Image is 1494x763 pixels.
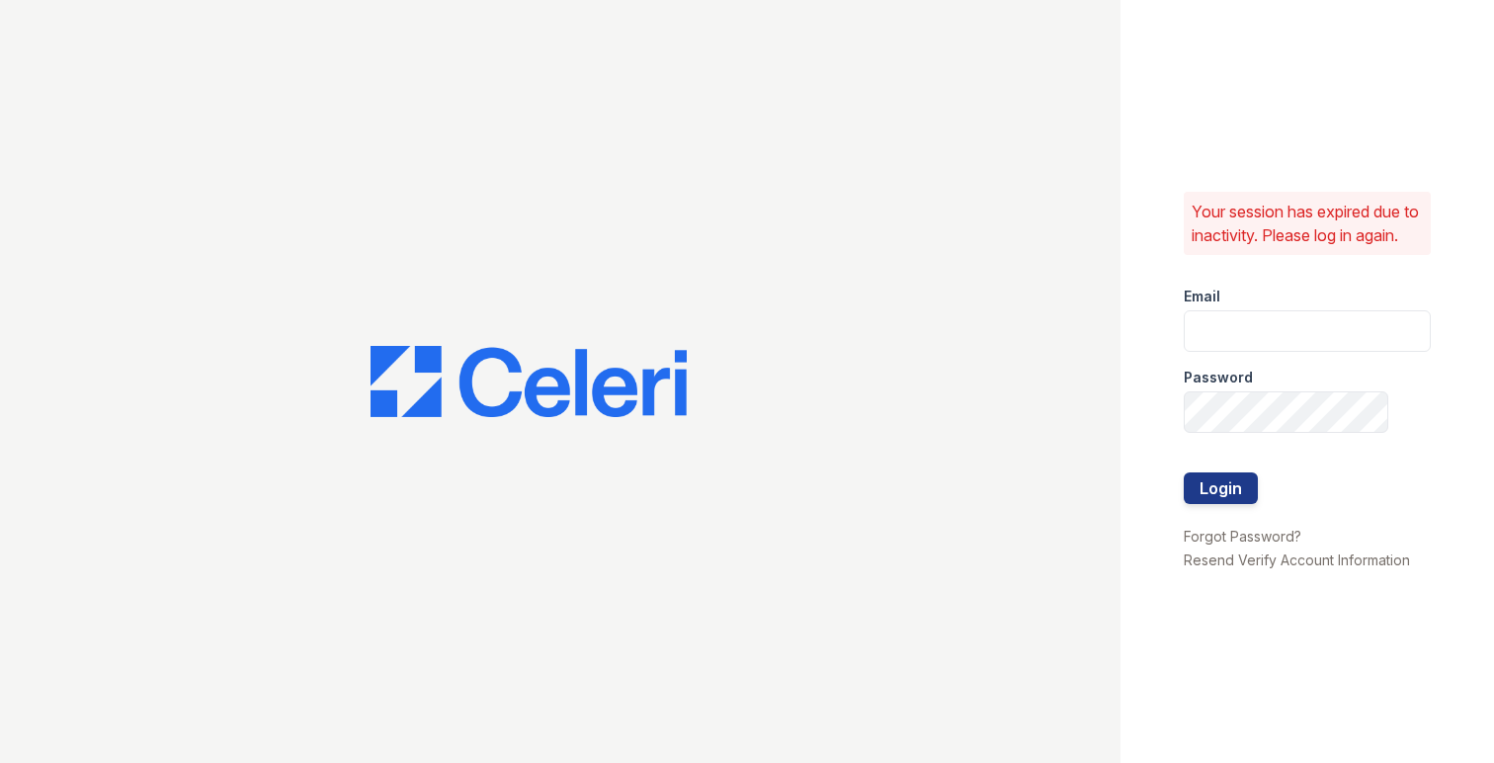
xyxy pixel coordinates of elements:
button: Login [1184,472,1258,504]
a: Resend Verify Account Information [1184,551,1410,568]
p: Your session has expired due to inactivity. Please log in again. [1192,200,1423,247]
img: CE_Logo_Blue-a8612792a0a2168367f1c8372b55b34899dd931a85d93a1a3d3e32e68fde9ad4.png [371,346,687,417]
label: Email [1184,287,1220,306]
a: Forgot Password? [1184,528,1301,545]
label: Password [1184,368,1253,387]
